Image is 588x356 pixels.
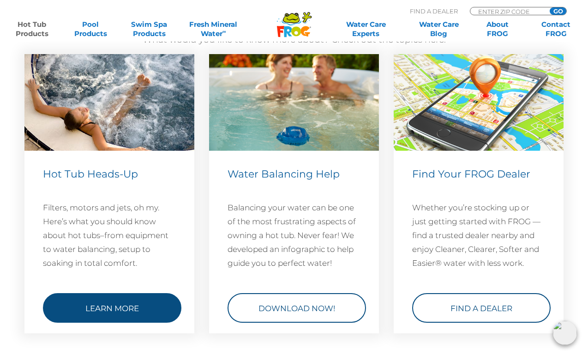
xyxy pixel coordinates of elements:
[394,54,564,151] img: Find a Dealer Image (546 x 310 px)
[209,54,379,151] img: hot-tub-featured-image-1
[412,293,551,323] a: Find a Dealer
[43,201,176,270] p: Filters, motors and jets, oh my. Here’s what you should know about hot tubs–from equipment to wat...
[9,20,55,38] a: Hot TubProducts
[533,20,579,38] a: ContactFROG
[410,7,458,15] p: Find A Dealer
[416,20,462,38] a: Water CareBlog
[228,168,340,180] span: Water Balancing Help
[24,54,194,151] img: hot-tub-relaxing
[553,321,577,345] img: openIcon
[43,293,181,323] a: Learn More
[477,7,540,15] input: Zip Code Form
[412,168,530,180] span: Find Your FROG Dealer
[126,20,172,38] a: Swim SpaProducts
[222,28,226,35] sup: ∞
[68,20,114,38] a: PoolProducts
[474,20,520,38] a: AboutFROG
[185,20,242,38] a: Fresh MineralWater∞
[228,293,366,323] a: Download Now!
[43,168,138,180] span: Hot Tub Heads-Up
[329,20,403,38] a: Water CareExperts
[412,201,545,270] p: Whether you’re stocking up or just getting started with FROG — find a trusted dealer nearby and e...
[550,7,566,15] input: GO
[228,201,360,270] p: Balancing your water can be one of the most frustrating aspects of owning a hot tub. Never fear! ...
